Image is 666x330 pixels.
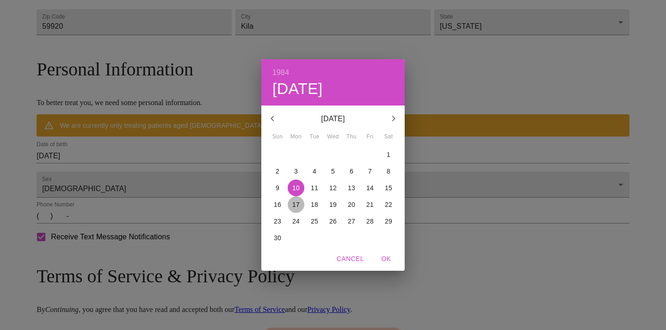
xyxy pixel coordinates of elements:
[325,163,341,180] button: 5
[288,213,304,230] button: 24
[274,200,281,209] p: 16
[325,132,341,142] span: Wed
[375,253,397,265] span: OK
[343,180,360,196] button: 13
[325,196,341,213] button: 19
[362,213,378,230] button: 28
[292,217,300,226] p: 24
[385,183,392,193] p: 15
[274,233,281,243] p: 30
[380,132,397,142] span: Sat
[380,180,397,196] button: 15
[306,180,323,196] button: 11
[385,217,392,226] p: 29
[306,196,323,213] button: 18
[343,196,360,213] button: 20
[331,167,335,176] p: 5
[333,250,368,268] button: Cancel
[274,217,281,226] p: 23
[292,183,300,193] p: 10
[362,132,378,142] span: Fri
[284,113,382,125] p: [DATE]
[325,180,341,196] button: 12
[288,132,304,142] span: Mon
[306,132,323,142] span: Tue
[288,180,304,196] button: 10
[276,183,279,193] p: 9
[329,217,337,226] p: 26
[348,217,355,226] p: 27
[362,196,378,213] button: 21
[269,180,286,196] button: 9
[366,183,374,193] p: 14
[350,167,353,176] p: 6
[306,213,323,230] button: 25
[269,163,286,180] button: 2
[325,213,341,230] button: 26
[380,196,397,213] button: 22
[343,163,360,180] button: 6
[294,167,298,176] p: 3
[380,146,397,163] button: 1
[311,200,318,209] p: 18
[269,230,286,246] button: 30
[269,213,286,230] button: 23
[380,163,397,180] button: 8
[269,196,286,213] button: 16
[362,180,378,196] button: 14
[288,163,304,180] button: 3
[348,183,355,193] p: 13
[362,163,378,180] button: 7
[288,196,304,213] button: 17
[313,167,316,176] p: 4
[306,163,323,180] button: 4
[329,183,337,193] p: 12
[368,167,372,176] p: 7
[385,200,392,209] p: 22
[292,200,300,209] p: 17
[380,213,397,230] button: 29
[337,253,364,265] span: Cancel
[387,167,390,176] p: 8
[272,79,323,99] button: [DATE]
[387,150,390,159] p: 1
[329,200,337,209] p: 19
[348,200,355,209] p: 20
[366,200,374,209] p: 21
[269,132,286,142] span: Sun
[366,217,374,226] p: 28
[276,167,279,176] p: 2
[343,132,360,142] span: Thu
[311,217,318,226] p: 25
[311,183,318,193] p: 11
[371,250,401,268] button: OK
[272,66,289,79] button: 1984
[343,213,360,230] button: 27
